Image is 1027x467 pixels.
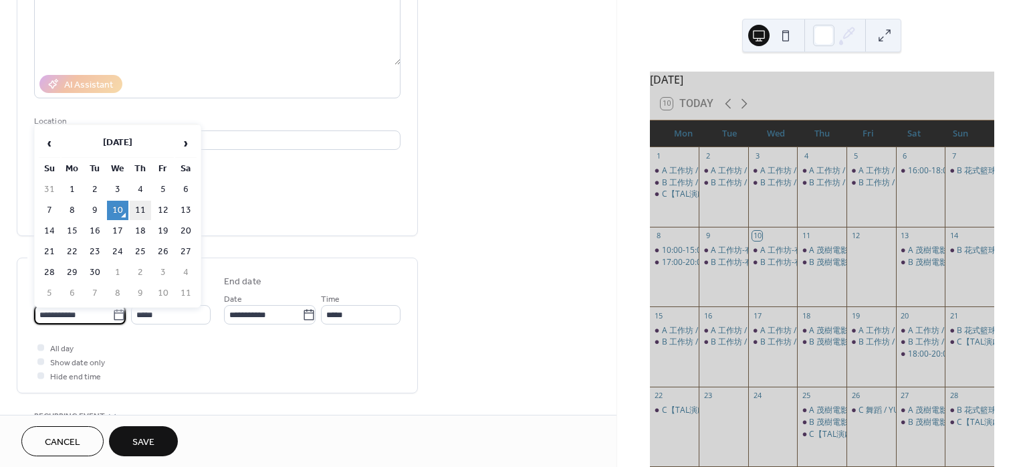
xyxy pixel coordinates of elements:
[132,436,154,450] span: Save
[84,201,106,220] td: 9
[900,231,910,241] div: 13
[62,159,83,179] th: Mo
[797,429,846,440] div: C【TAL演劇實驗室】-鈴木排練 / 賴峻祥
[175,159,197,179] th: Sa
[650,405,699,416] div: C【TAL演劇實驗室】-鈴木團練 / 賴峻祥
[39,130,60,157] span: ‹
[650,245,699,256] div: 10:00-15:00「壁」製作委員會 / 羅苡榕
[908,417,1017,428] div: B 茂樹電影 / [PERSON_NAME]
[850,310,861,320] div: 19
[107,284,128,303] td: 8
[662,165,763,177] div: A 工作坊 / [PERSON_NAME]
[850,151,861,161] div: 5
[152,159,174,179] th: Fr
[130,159,151,179] th: Th
[84,263,106,282] td: 30
[752,231,762,241] div: 10
[846,165,896,177] div: A 工作坊 / 林向
[152,242,174,262] td: 26
[62,284,83,303] td: 6
[711,177,812,189] div: B 工作坊 / [PERSON_NAME]
[809,245,918,256] div: A 茂樹電影 / [PERSON_NAME]
[175,201,197,220] td: 13
[748,257,798,268] div: B 工作坊-有機的表演者 / 林向
[949,391,959,401] div: 28
[109,426,178,456] button: Save
[945,337,994,348] div: C【TAL演劇實驗室】-鈴木排練 / 賴峻祥
[699,177,748,189] div: B 工作坊 / 林向
[34,409,105,424] span: Recurring event
[937,120,984,147] div: Sun
[850,231,861,241] div: 12
[949,310,959,320] div: 21
[130,263,151,282] td: 2
[107,180,128,199] td: 3
[896,405,945,416] div: A 茂樹電影 / 許卉林
[62,201,83,220] td: 8
[662,325,763,337] div: A 工作坊 / [PERSON_NAME]
[957,325,1019,337] div: B 花式籃球 / 球魁
[662,245,840,256] div: 10:00-15:00「壁」製作委員會 / [PERSON_NAME]
[703,231,713,241] div: 9
[908,325,1009,337] div: A 工作坊 / [PERSON_NAME]
[797,257,846,268] div: B 茂樹電影 / 許卉林
[797,337,846,348] div: B 茂樹電影 / 許卉林
[752,391,762,401] div: 24
[859,165,959,177] div: A 工作坊 / [PERSON_NAME]
[797,405,846,416] div: A 茂樹電影 / 許卉林
[62,180,83,199] td: 1
[891,120,937,147] div: Sat
[39,180,60,199] td: 31
[908,165,1009,177] div: 16:00-18:00 花式籃球 / 球魁
[896,245,945,256] div: A 茂樹電影 / 許卉林
[152,201,174,220] td: 12
[84,180,106,199] td: 2
[39,159,60,179] th: Su
[62,129,174,158] th: [DATE]
[39,263,60,282] td: 28
[809,417,918,428] div: B 茂樹電影 / [PERSON_NAME]
[707,120,753,147] div: Tue
[130,284,151,303] td: 9
[801,391,811,401] div: 25
[748,165,798,177] div: A 工作坊 / 林向
[908,337,1009,348] div: B 工作坊 / [PERSON_NAME]
[846,177,896,189] div: B 工作坊 / 林向
[748,177,798,189] div: B 工作坊 / 林向
[176,130,196,157] span: ›
[896,257,945,268] div: B 茂樹電影 / 許卉林
[175,180,197,199] td: 6
[945,405,994,416] div: B 花式籃球 / 球魁
[908,245,1017,256] div: A 茂樹電影 / [PERSON_NAME]
[760,325,861,337] div: A 工作坊 / [PERSON_NAME]
[797,325,846,337] div: A 茂樹電影 / 許卉林
[34,114,398,128] div: Location
[801,151,811,161] div: 4
[752,151,762,161] div: 3
[846,337,896,348] div: B 工作坊 / 林向
[650,165,699,177] div: A 工作坊 / 林向
[711,337,812,348] div: B 工作坊 / [PERSON_NAME]
[845,120,891,147] div: Fri
[654,231,664,241] div: 8
[650,257,699,268] div: 17:00-20:00【TAL演劇實驗室】-鈴木團練 / 賴峻祥
[945,417,994,428] div: C【TAL演劇實驗室】-鈴木排練 / 賴峻祥
[152,221,174,241] td: 19
[175,284,197,303] td: 11
[753,120,799,147] div: Wed
[850,391,861,401] div: 26
[799,120,845,147] div: Thu
[797,165,846,177] div: A 工作坊 / 林向
[949,151,959,161] div: 7
[650,325,699,337] div: A 工作坊 / 林向
[39,201,60,220] td: 7
[650,72,994,88] div: [DATE]
[908,349,1009,360] div: 18:00-20:00 花式籃球 / 球魁
[107,201,128,220] td: 10
[945,165,994,177] div: B 花式籃球 / 球魁
[859,337,959,348] div: B 工作坊 / [PERSON_NAME]
[809,337,918,348] div: B 茂樹電影 / [PERSON_NAME]
[699,325,748,337] div: A 工作坊 / 林向
[50,356,105,370] span: Show date only
[809,165,910,177] div: A 工作坊 / [PERSON_NAME]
